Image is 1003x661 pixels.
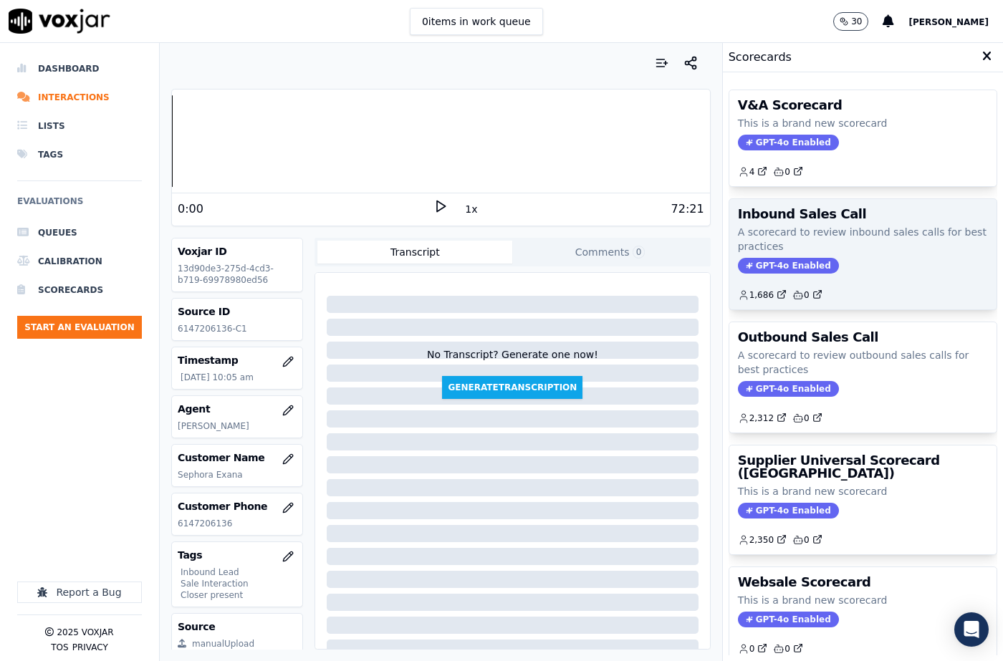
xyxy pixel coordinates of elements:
[671,201,704,218] div: 72:21
[773,166,803,178] a: 0
[178,201,203,218] div: 0:00
[178,263,297,286] p: 13d90de3-275d-4cd3-b719-69978980ed56
[773,643,803,655] a: 0
[72,642,108,653] button: Privacy
[738,166,768,178] a: 4
[738,593,988,607] p: This is a brand new scorecard
[178,420,297,432] p: [PERSON_NAME]
[792,289,822,301] a: 0
[462,199,480,219] button: 1x
[178,499,297,513] h3: Customer Phone
[738,503,839,518] span: GPT-4o Enabled
[738,116,988,130] p: This is a brand new scorecard
[178,402,297,416] h3: Agent
[738,534,792,546] button: 2,350
[17,140,142,169] a: Tags
[738,166,774,178] button: 4
[738,454,988,480] h3: Supplier Universal Scorecard ([GEOGRAPHIC_DATA])
[181,578,297,589] p: Sale Interaction
[738,348,988,377] p: A scorecard to review outbound sales calls for best practices
[317,241,512,264] button: Transcript
[17,54,142,83] a: Dashboard
[738,289,787,301] a: 1,686
[178,323,297,334] p: 6147206136-C1
[410,8,543,35] button: 0items in work queue
[427,347,598,376] div: No Transcript? Generate one now!
[792,534,822,546] a: 0
[9,9,110,34] img: voxjar logo
[738,534,787,546] a: 2,350
[178,518,297,529] p: 6147206136
[17,582,142,603] button: Report a Bug
[17,247,142,276] a: Calibration
[738,331,988,344] h3: Outbound Sales Call
[17,316,142,339] button: Start an Evaluation
[738,99,988,112] h3: V&A Scorecard
[851,16,862,27] p: 30
[738,484,988,498] p: This is a brand new scorecard
[178,244,297,259] h3: Voxjar ID
[181,589,297,601] p: Closer present
[178,619,297,634] h3: Source
[738,381,839,397] span: GPT-4o Enabled
[178,469,297,481] p: Sephora Exana
[738,612,839,627] span: GPT-4o Enabled
[738,412,792,424] button: 2,312
[908,13,1003,30] button: [PERSON_NAME]
[17,112,142,140] a: Lists
[17,83,142,112] a: Interactions
[738,225,988,254] p: A scorecard to review inbound sales calls for best practices
[178,548,297,562] h3: Tags
[738,643,768,655] a: 0
[178,450,297,465] h3: Customer Name
[178,304,297,319] h3: Source ID
[954,612,989,647] div: Open Intercom Messenger
[738,289,792,301] button: 1,686
[738,208,988,221] h3: Inbound Sales Call
[442,376,582,399] button: GenerateTranscription
[738,135,839,150] span: GPT-4o Enabled
[181,372,297,383] p: [DATE] 10:05 am
[633,246,646,259] span: 0
[17,218,142,247] a: Queues
[17,276,142,304] a: Scorecards
[738,258,839,274] span: GPT-4o Enabled
[51,642,68,653] button: TOS
[17,193,142,218] h6: Evaluations
[181,566,297,578] p: Inbound Lead
[792,412,822,424] a: 0
[908,17,989,27] span: [PERSON_NAME]
[738,643,774,655] button: 0
[833,12,883,31] button: 30
[512,241,707,264] button: Comments
[833,12,868,31] button: 30
[723,43,1003,72] div: Scorecards
[738,576,988,589] h3: Websale Scorecard
[738,412,787,424] a: 2,312
[192,638,254,650] div: manualUpload
[57,627,113,638] p: 2025 Voxjar
[178,353,297,367] h3: Timestamp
